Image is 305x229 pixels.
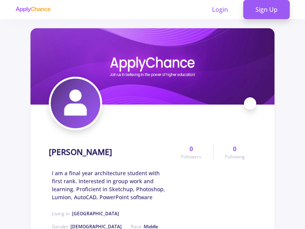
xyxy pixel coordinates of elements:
span: 0 [189,144,193,153]
span: Following [225,153,245,160]
h1: [PERSON_NAME] [49,147,112,157]
a: 0Following [213,144,256,160]
img: applychance logo text only [15,6,51,13]
a: 0Followers [170,144,213,160]
span: Followers [181,153,201,160]
span: Living in : [52,210,119,217]
img: Reza Rezaeifarcover image [30,28,274,105]
span: 0 [233,144,236,153]
img: Reza Rezaeifaravatar [51,79,100,128]
span: I am a final year architecture student with first rank. Interested in group work and learning. Pr... [52,169,170,201]
span: [GEOGRAPHIC_DATA] [72,210,119,217]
